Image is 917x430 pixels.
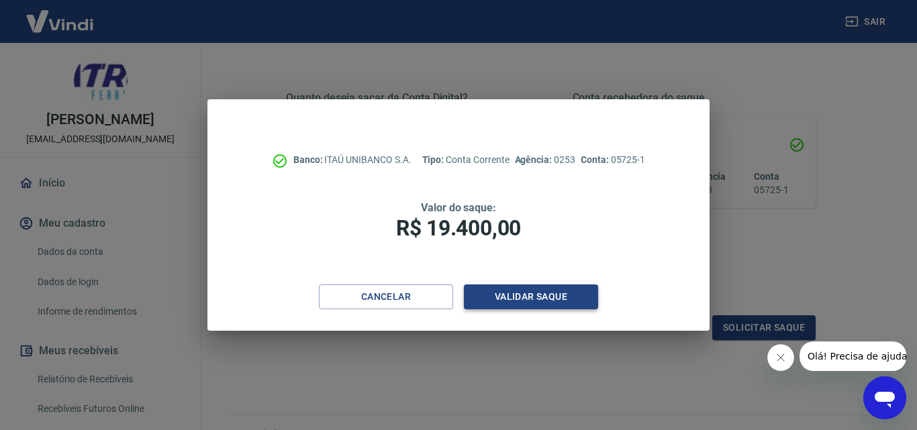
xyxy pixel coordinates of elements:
[515,154,554,165] span: Agência:
[422,154,446,165] span: Tipo:
[581,153,645,167] p: 05725-1
[319,284,453,309] button: Cancelar
[421,201,496,214] span: Valor do saque:
[464,284,598,309] button: Validar saque
[396,215,521,241] span: R$ 19.400,00
[863,376,906,419] iframe: Botão para abrir a janela de mensagens
[767,344,794,371] iframe: Fechar mensagem
[422,153,510,167] p: Conta Corrente
[293,154,325,165] span: Banco:
[515,153,575,167] p: 0253
[293,153,412,167] p: ITAÚ UNIBANCO S.A.
[8,9,113,20] span: Olá! Precisa de ajuda?
[581,154,611,165] span: Conta:
[800,341,906,371] iframe: Mensagem da empresa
